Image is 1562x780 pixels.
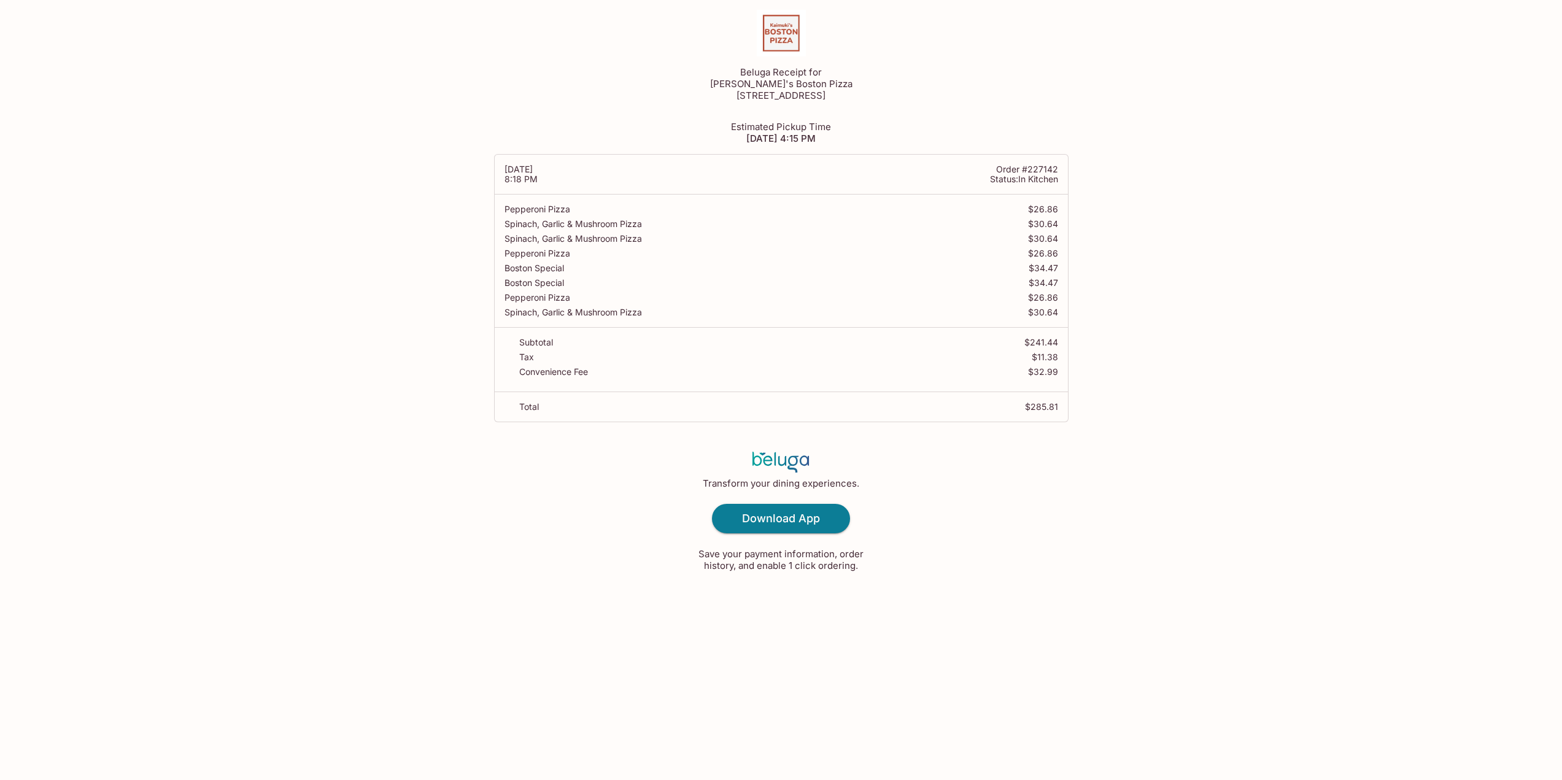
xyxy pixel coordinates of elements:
[686,548,876,571] p: Save your payment information, order history, and enable 1 click ordering.
[487,121,1076,133] p: Estimated Pickup Time
[519,338,553,347] p: Subtotal
[505,204,1028,214] p: Pepperoni Pizza
[487,477,1076,489] p: Transform your dining experiences.
[505,263,1029,273] p: Boston Special
[505,164,781,174] p: [DATE]
[505,278,1029,288] p: Boston Special
[505,249,1028,258] p: Pepperoni Pizza
[781,174,1058,184] p: Status: In Kitchen
[505,234,1028,244] p: Spinach, Garlic & Mushroom Pizza
[487,66,1076,90] p: Beluga Receipt for [PERSON_NAME]'s Boston Pizza
[1028,249,1058,258] p: $26.86
[487,90,1076,101] p: [STREET_ADDRESS]
[519,367,588,377] p: Convenience Fee
[742,512,820,525] h4: Download App
[712,504,850,533] a: Download App
[1029,278,1058,288] p: $34.47
[505,219,1028,229] p: Spinach, Garlic & Mushroom Pizza
[1028,234,1058,244] p: $30.64
[1025,402,1058,412] p: $285.81
[505,174,781,184] p: 8:18 PM
[1028,307,1058,317] p: $30.64
[505,293,1028,303] p: Pepperoni Pizza
[1024,338,1058,347] p: $241.44
[487,133,1076,144] p: [DATE] 4:15 PM
[757,10,806,56] img: eyJidWNrZXQiOiJiZWx1Z2EtbWVkaWEtcHJvZCIsImVkaXRzIjp7InJlc2l6ZSI6eyJmaXQiOiJpbnNpZGUiLCJoZWlnaHQiO...
[1032,352,1058,362] p: $11.38
[1028,219,1058,229] p: $30.64
[781,164,1058,174] p: Order # 227142
[1028,293,1058,303] p: $26.86
[519,402,539,412] p: Total
[752,452,810,473] img: Beluga
[1028,204,1058,214] p: $26.86
[1028,367,1058,377] p: $32.99
[519,352,534,362] p: Tax
[1029,263,1058,273] p: $34.47
[505,307,1028,317] p: Spinach, Garlic & Mushroom Pizza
